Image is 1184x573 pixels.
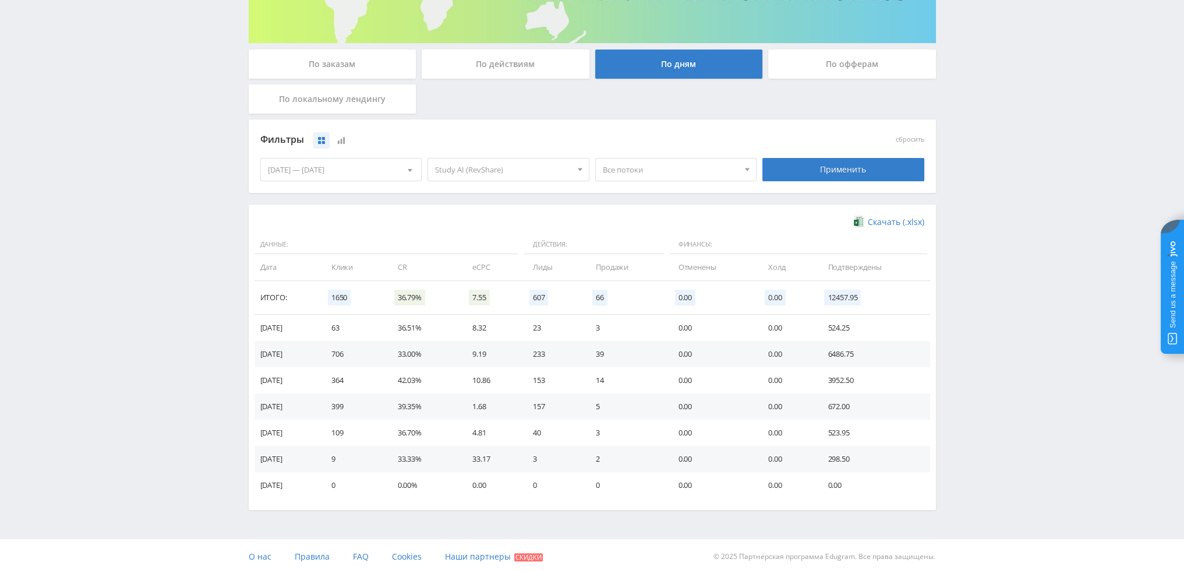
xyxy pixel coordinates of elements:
[320,420,386,446] td: 109
[261,159,422,181] div: [DATE] — [DATE]
[757,472,816,498] td: 0.00
[461,393,521,420] td: 1.68
[670,235,927,255] span: Финансы:
[461,341,521,367] td: 9.19
[422,50,589,79] div: По действиям
[521,393,584,420] td: 157
[584,472,666,498] td: 0
[521,367,584,393] td: 153
[461,446,521,472] td: 33.17
[469,290,489,305] span: 7.55
[392,551,422,562] span: Cookies
[461,420,521,446] td: 4.81
[584,367,666,393] td: 14
[521,341,584,367] td: 233
[757,315,816,341] td: 0.00
[386,420,461,446] td: 36.70%
[435,159,571,181] span: Study AI (RevShare)
[667,446,757,472] td: 0.00
[514,553,543,561] span: Скидки
[255,235,518,255] span: Данные:
[524,235,664,255] span: Действия:
[255,420,320,446] td: [DATE]
[295,551,330,562] span: Правила
[255,393,320,420] td: [DATE]
[584,446,666,472] td: 2
[824,290,861,305] span: 12457.95
[320,393,386,420] td: 399
[816,315,929,341] td: 524.25
[584,315,666,341] td: 3
[255,367,320,393] td: [DATE]
[868,217,924,227] span: Скачать (.xlsx)
[667,393,757,420] td: 0.00
[353,551,369,562] span: FAQ
[521,315,584,341] td: 23
[757,254,816,280] td: Холд
[854,216,864,227] img: xlsx
[320,254,386,280] td: Клики
[816,446,929,472] td: 298.50
[521,446,584,472] td: 3
[521,420,584,446] td: 40
[445,551,511,562] span: Наши партнеры
[249,50,416,79] div: По заказам
[584,393,666,420] td: 5
[667,254,757,280] td: Отменены
[757,393,816,420] td: 0.00
[816,341,929,367] td: 6486.75
[255,341,320,367] td: [DATE]
[386,315,461,341] td: 36.51%
[249,551,271,562] span: О нас
[320,367,386,393] td: 364
[386,393,461,420] td: 39.35%
[529,290,549,305] span: 607
[816,472,929,498] td: 0.00
[584,341,666,367] td: 39
[768,50,936,79] div: По офферам
[667,472,757,498] td: 0.00
[667,367,757,393] td: 0.00
[816,393,929,420] td: 672.00
[461,315,521,341] td: 8.32
[675,290,695,305] span: 0.00
[386,367,461,393] td: 42.03%
[584,254,666,280] td: Продажи
[320,341,386,367] td: 706
[757,367,816,393] td: 0.00
[461,472,521,498] td: 0.00
[816,420,929,446] td: 523.95
[757,341,816,367] td: 0.00
[320,446,386,472] td: 9
[584,420,666,446] td: 3
[521,472,584,498] td: 0
[255,315,320,341] td: [DATE]
[328,290,351,305] span: 1650
[249,85,416,114] div: По локальному лендингу
[816,254,929,280] td: Подтверждены
[320,315,386,341] td: 63
[386,446,461,472] td: 33.33%
[757,420,816,446] td: 0.00
[757,446,816,472] td: 0.00
[667,341,757,367] td: 0.00
[592,290,607,305] span: 66
[394,290,425,305] span: 36.79%
[255,472,320,498] td: [DATE]
[765,290,785,305] span: 0.00
[816,367,929,393] td: 3952.50
[255,254,320,280] td: Дата
[595,50,763,79] div: По дням
[667,420,757,446] td: 0.00
[461,367,521,393] td: 10.86
[762,158,924,181] div: Применить
[854,216,924,228] a: Скачать (.xlsx)
[255,446,320,472] td: [DATE]
[255,281,320,315] td: Итого:
[386,254,461,280] td: CR
[386,472,461,498] td: 0.00%
[603,159,739,181] span: Все потоки
[320,472,386,498] td: 0
[667,315,757,341] td: 0.00
[896,136,924,143] button: сбросить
